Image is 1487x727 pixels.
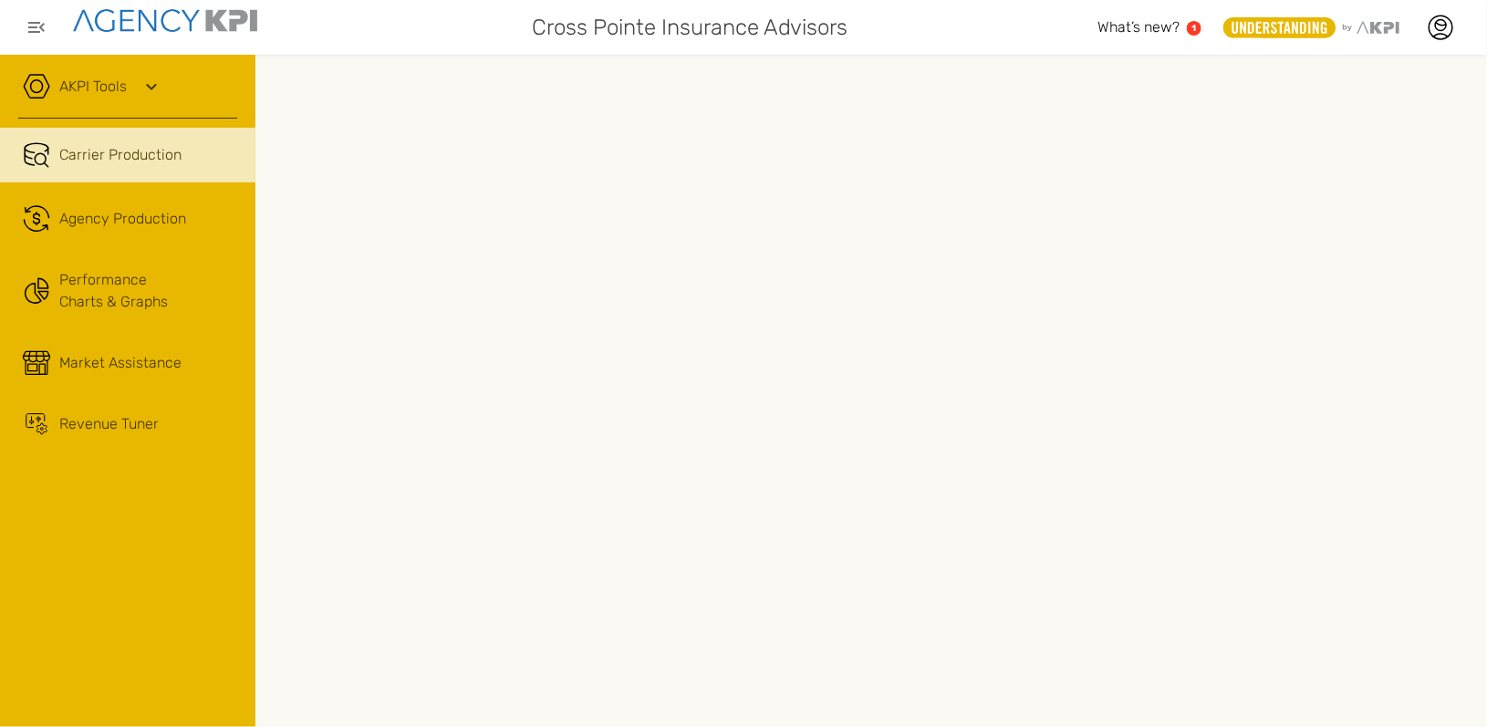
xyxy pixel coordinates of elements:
[532,11,848,44] span: Cross Pointe Insurance Advisors
[59,352,182,374] span: Market Assistance
[59,144,182,166] span: Carrier Production
[59,76,127,98] a: AKPI Tools
[59,208,186,230] span: Agency Production
[1187,21,1201,36] a: 1
[1192,23,1197,33] text: 1
[1097,18,1180,36] span: What’s new?
[73,9,257,32] img: agencykpi-logo-550x69-2d9e3fa8.png
[59,413,159,435] span: Revenue Tuner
